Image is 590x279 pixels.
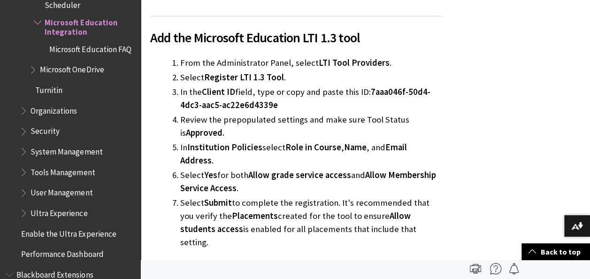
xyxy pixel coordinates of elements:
span: Enable the Ultra Experience [21,226,116,239]
span: Allow grade service access [248,170,351,180]
li: From the Administrator Panel, select . [180,56,442,70]
img: Print [470,263,481,274]
img: Follow this page [508,263,520,274]
span: Microsoft OneDrive [40,62,104,75]
span: Security [31,124,60,136]
li: In select , , and . [180,141,442,167]
li: In the field, type or copy and paste this ID: [180,85,442,112]
li: Select . [180,71,442,84]
span: LTI Tool Providers [319,57,390,68]
span: Client ID [202,86,235,97]
li: Select to complete the registration. It's recommended that you verify the created for the tool to... [180,196,442,249]
span: Yes [204,170,217,180]
span: Register LTI 1.3 Tool [204,72,284,83]
span: Placements [232,210,278,221]
span: User Management [31,185,92,198]
span: Submit [204,197,232,208]
span: Ultra Experience [31,205,87,218]
span: Role in Course [285,142,341,153]
a: Back to top [521,243,590,261]
span: Email Address [180,142,407,166]
span: Add the Microsoft Education LTI 1.3 tool [150,28,442,47]
span: Microsoft Education FAQ [49,41,131,54]
span: Name [344,142,367,153]
span: 7aaa046f-50d4-4dc3-aac5-ac22e6d4339e [180,86,430,110]
li: Review the prepopulated settings and make sure Tool Status is [180,113,442,139]
span: Organizations [31,103,77,116]
span: Approved. [186,127,224,138]
span: System Management [31,144,102,156]
img: More help [490,263,501,274]
span: Microsoft Education Integration [45,15,134,37]
span: Institution Policies [187,142,262,153]
span: Tools Management [31,164,95,177]
span: Turnitin [35,82,62,95]
li: Select for both and . [180,169,442,195]
span: Performance Dashboard [21,247,103,259]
